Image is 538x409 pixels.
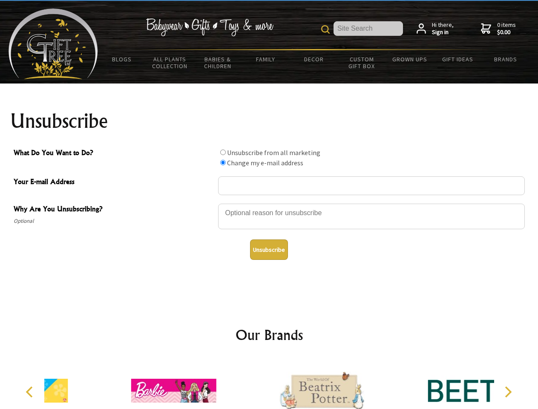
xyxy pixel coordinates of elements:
span: Hi there, [432,21,454,36]
textarea: Why Are You Unsubscribing? [218,204,525,229]
label: Unsubscribe from all marketing [227,148,320,157]
a: Gift Ideas [434,50,482,68]
a: Babies & Children [194,50,242,75]
span: Your E-mail Address [14,176,214,189]
img: product search [321,25,330,34]
a: Hi there,Sign in [417,21,454,36]
input: What Do You Want to Do? [220,160,226,165]
input: Your E-mail Address [218,176,525,195]
span: Optional [14,216,214,226]
a: 0 items$0.00 [481,21,516,36]
a: BLOGS [98,50,146,68]
button: Previous [21,383,40,401]
span: 0 items [497,21,516,36]
strong: Sign in [432,29,454,36]
a: All Plants Collection [146,50,194,75]
a: Grown Ups [386,50,434,68]
h2: Our Brands [17,325,521,345]
label: Change my e-mail address [227,158,303,167]
span: Why Are You Unsubscribing? [14,204,214,216]
input: What Do You Want to Do? [220,150,226,155]
button: Next [498,383,517,401]
input: Site Search [334,21,403,36]
img: Babyware - Gifts - Toys and more... [9,9,98,79]
span: What Do You Want to Do? [14,147,214,160]
a: Decor [290,50,338,68]
a: Family [242,50,290,68]
img: Babywear - Gifts - Toys & more [146,18,273,36]
button: Unsubscribe [250,239,288,260]
a: Brands [482,50,530,68]
strong: $0.00 [497,29,516,36]
h1: Unsubscribe [10,111,528,131]
a: Custom Gift Box [338,50,386,75]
